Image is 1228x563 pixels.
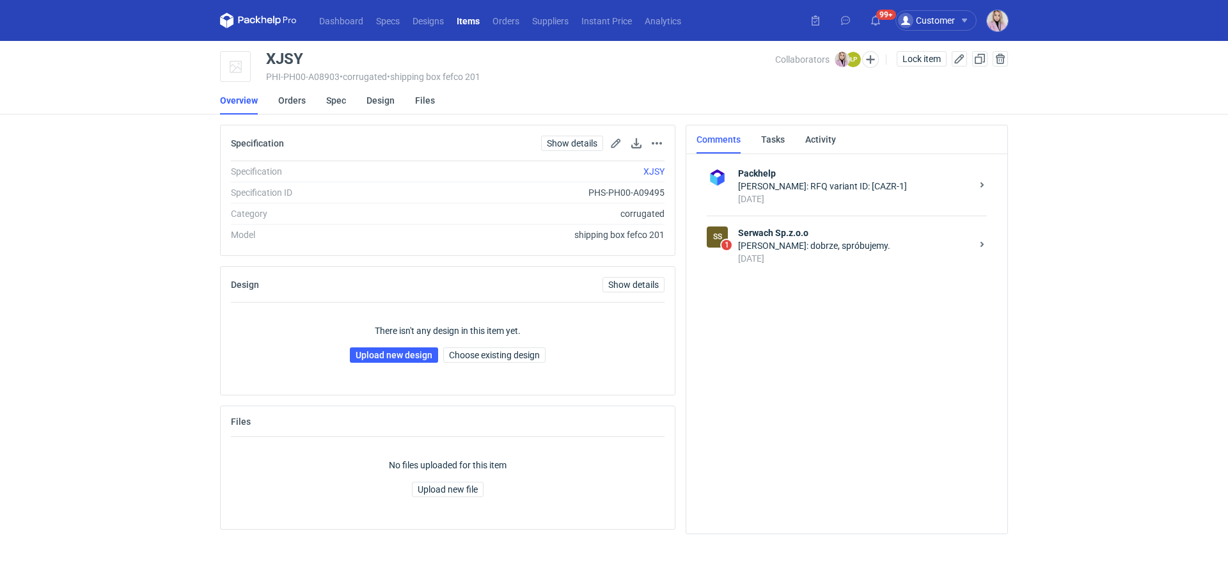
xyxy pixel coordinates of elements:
img: Klaudia Wiśniewska [987,10,1008,31]
strong: Packhelp [738,167,972,180]
div: [PERSON_NAME]: dobrze, spróbujemy. [738,239,972,252]
strong: Serwach Sp.z.o.o [738,226,972,239]
a: Show details [602,277,665,292]
button: Customer [895,10,987,31]
span: 1 [721,240,732,250]
a: Analytics [638,13,688,28]
div: [DATE] [738,193,972,205]
span: • shipping box fefco 201 [387,72,480,82]
h2: Specification [231,138,284,148]
a: Orders [278,86,306,115]
img: Klaudia Wiśniewska [835,52,850,67]
button: Edit spec [608,136,624,151]
a: Instant Price [575,13,638,28]
a: Show details [541,136,603,151]
button: Duplicate Item [972,51,988,67]
span: Collaborators [775,54,830,65]
a: Dashboard [313,13,370,28]
a: XJSY [643,166,665,177]
button: Download specification [629,136,644,151]
button: Upload new file [412,482,484,497]
a: Files [415,86,435,115]
figcaption: ŁP [846,52,861,67]
a: Suppliers [526,13,575,28]
button: Delete item [993,51,1008,67]
a: Overview [220,86,258,115]
a: Specs [370,13,406,28]
a: Tasks [761,125,785,154]
p: No files uploaded for this item [389,459,507,472]
a: Orders [486,13,526,28]
div: PHI-PH00-A08903 [266,72,775,82]
button: Edit item [952,51,967,67]
div: Specification ID [231,186,404,199]
a: Designs [406,13,450,28]
div: Category [231,207,404,220]
div: shipping box fefco 201 [404,228,665,241]
div: Serwach Sp.z.o.o [707,226,728,248]
div: corrugated [404,207,665,220]
span: Upload new file [418,485,478,494]
svg: Packhelp Pro [220,13,297,28]
span: • corrugated [340,72,387,82]
div: PHS-PH00-A09495 [404,186,665,199]
h2: Design [231,280,259,290]
button: 99+ [865,10,886,31]
div: [DATE] [738,252,972,265]
button: Edit collaborators [862,51,879,68]
a: Upload new design [350,347,438,363]
span: Lock item [902,54,941,63]
div: [PERSON_NAME]: RFQ variant ID: [CAZR-1] [738,180,972,193]
div: Model [231,228,404,241]
div: Customer [898,13,955,28]
a: Items [450,13,486,28]
div: XJSY [266,51,303,67]
a: Activity [805,125,836,154]
a: Comments [697,125,741,154]
img: Packhelp [707,167,728,188]
span: Choose existing design [449,351,540,360]
a: Spec [326,86,346,115]
button: Actions [649,136,665,151]
figcaption: SS [707,226,728,248]
button: Choose existing design [443,347,546,363]
h2: Files [231,416,251,427]
a: Design [366,86,395,115]
button: Lock item [897,51,947,67]
div: Specification [231,165,404,178]
p: There isn't any design in this item yet. [375,324,521,337]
